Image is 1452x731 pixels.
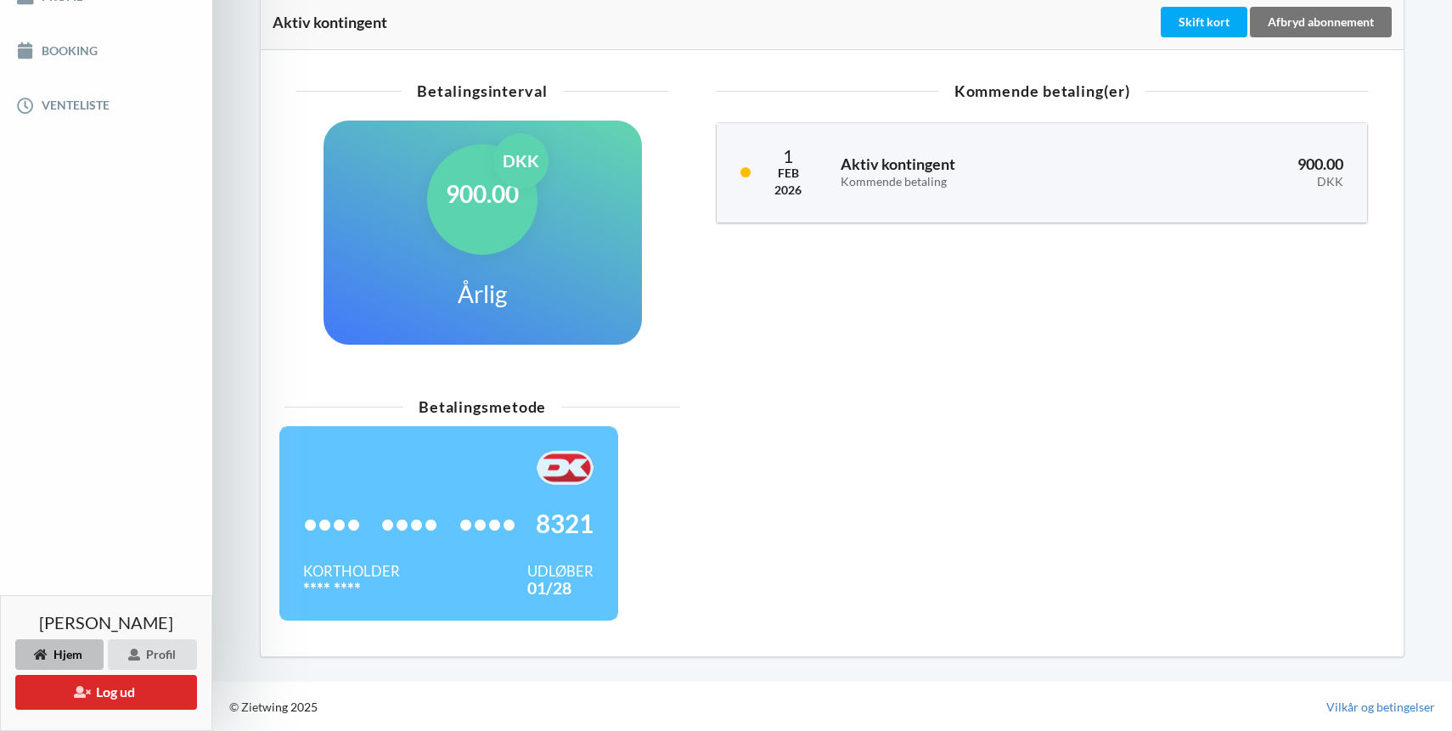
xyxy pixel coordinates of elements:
div: 2026 [774,182,802,199]
div: Feb [774,165,802,182]
div: 01/28 [527,580,594,597]
h1: Årlig [458,278,507,309]
span: •••• [380,515,438,532]
div: DKK [1139,175,1343,189]
span: •••• [303,515,361,532]
a: Vilkår og betingelser [1326,699,1435,716]
div: Afbryd abonnement [1250,7,1392,37]
div: Aktiv kontingent [273,14,1157,31]
h3: Aktiv kontingent [841,155,1114,188]
div: Kortholder [303,563,400,580]
div: Skift kort [1161,7,1247,37]
div: Udløber [527,563,594,580]
div: Profil [108,639,197,670]
div: 1 [774,147,802,165]
div: Betalingsinterval [296,83,668,98]
div: Kommende betaling [841,175,1114,189]
h3: 900.00 [1139,155,1343,188]
span: 8321 [536,515,594,532]
span: [PERSON_NAME] [39,614,173,631]
div: Kommende betaling(er) [716,83,1368,98]
span: •••• [459,515,516,532]
img: F+AAQC4Rur0ZFP9BwAAAABJRU5ErkJggg== [537,451,594,485]
div: DKK [493,133,549,188]
div: Betalingsmetode [284,399,680,414]
button: Log ud [15,675,197,710]
div: Hjem [15,639,104,670]
h1: 900.00 [446,178,519,209]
